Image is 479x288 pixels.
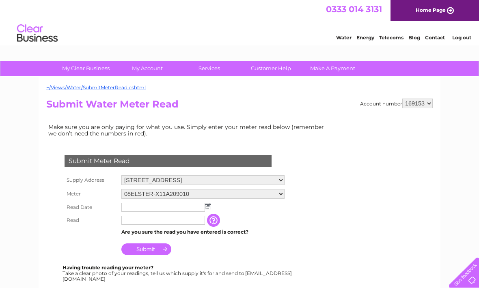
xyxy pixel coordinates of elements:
[63,201,119,214] th: Read Date
[17,21,58,46] img: logo.png
[356,34,374,41] a: Energy
[46,84,146,90] a: ~/Views/Water/SubmitMeterRead.cshtml
[114,61,181,76] a: My Account
[46,99,433,114] h2: Submit Water Meter Read
[408,34,420,41] a: Blog
[119,227,287,237] td: Are you sure the read you have entered is correct?
[63,173,119,187] th: Supply Address
[176,61,243,76] a: Services
[121,243,171,255] input: Submit
[326,4,382,14] a: 0333 014 3131
[46,122,330,139] td: Make sure you are only paying for what you use. Simply enter your meter read below (remember we d...
[360,99,433,108] div: Account number
[63,187,119,201] th: Meter
[237,61,304,76] a: Customer Help
[379,34,403,41] a: Telecoms
[65,155,272,167] div: Submit Meter Read
[207,214,222,227] input: Information
[299,61,366,76] a: Make A Payment
[205,203,211,209] img: ...
[336,34,352,41] a: Water
[452,34,471,41] a: Log out
[48,4,432,39] div: Clear Business is a trading name of Verastar Limited (registered in [GEOGRAPHIC_DATA] No. 3667643...
[63,214,119,227] th: Read
[425,34,445,41] a: Contact
[63,265,293,282] div: Take a clear photo of your readings, tell us which supply it's for and send to [EMAIL_ADDRESS][DO...
[63,264,153,271] b: Having trouble reading your meter?
[52,61,119,76] a: My Clear Business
